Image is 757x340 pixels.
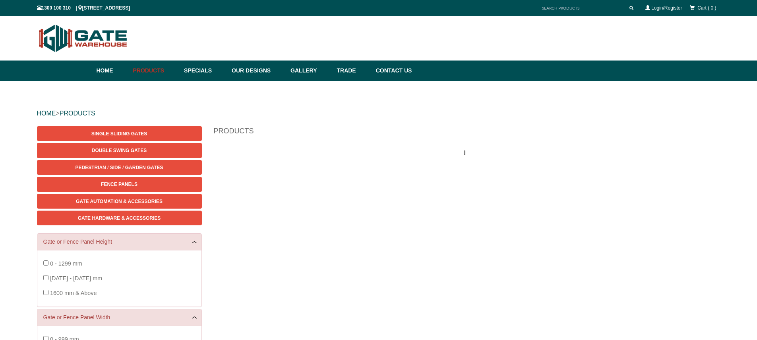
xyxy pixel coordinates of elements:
[697,5,716,11] span: Cart ( 0 )
[37,101,720,126] div: >
[37,211,202,225] a: Gate Hardware & Accessories
[37,143,202,158] a: Double Swing Gates
[50,275,102,281] span: [DATE] - [DATE] mm
[76,199,163,204] span: Gate Automation & Accessories
[97,61,129,81] a: Home
[37,194,202,209] a: Gate Automation & Accessories
[78,215,161,221] span: Gate Hardware & Accessories
[50,290,97,296] span: 1600 mm & Above
[37,126,202,141] a: Single Sliding Gates
[287,61,333,81] a: Gallery
[37,20,130,57] img: Gate Warehouse
[60,110,95,117] a: PRODUCTS
[43,238,196,246] a: Gate or Fence Panel Height
[43,313,196,322] a: Gate or Fence Panel Width
[92,148,147,153] span: Double Swing Gates
[37,5,130,11] span: 1300 100 310 | [STREET_ADDRESS]
[101,182,137,187] span: Fence Panels
[37,110,56,117] a: HOME
[37,177,202,191] a: Fence Panels
[50,260,82,267] span: 0 - 1299 mm
[180,61,228,81] a: Specials
[538,3,627,13] input: SEARCH PRODUCTS
[129,61,180,81] a: Products
[372,61,412,81] a: Contact Us
[228,61,287,81] a: Our Designs
[75,165,163,170] span: Pedestrian / Side / Garden Gates
[91,131,147,137] span: Single Sliding Gates
[333,61,372,81] a: Trade
[651,5,682,11] a: Login/Register
[37,160,202,175] a: Pedestrian / Side / Garden Gates
[214,126,720,140] h1: Products
[464,150,470,155] img: please_wait.gif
